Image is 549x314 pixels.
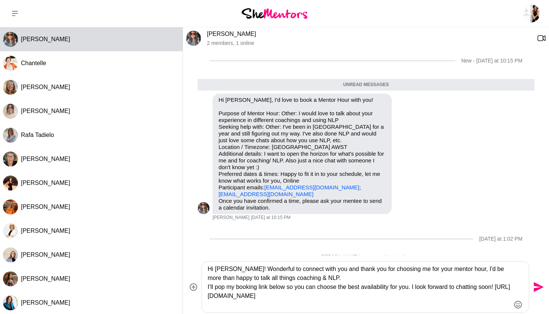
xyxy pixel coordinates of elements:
[3,56,18,71] img: C
[218,110,386,198] p: Purpose of Mentor Hour: Other: I would love to talk about your experience in different coachings ...
[529,279,546,296] button: Send
[3,32,18,47] div: Karla
[3,223,18,238] img: K
[208,265,510,310] textarea: Type your message
[3,104,18,119] div: Elle Thorne
[3,271,18,286] div: Amy Cunliffe
[251,215,291,221] time: 2025-08-31T12:15:58.039Z
[21,275,70,282] span: [PERSON_NAME]
[3,128,18,143] div: Rafa Tadielo
[21,84,70,90] span: [PERSON_NAME]
[3,152,18,167] img: J
[3,223,18,238] div: Kat Millar
[3,295,18,310] img: V
[218,97,386,103] p: Hi [PERSON_NAME], I'd love to book a Mentor Hour with you!
[198,202,210,214] img: K
[3,247,18,262] img: S
[21,156,70,162] span: [PERSON_NAME]
[3,271,18,286] img: A
[3,176,18,190] img: K
[21,108,70,114] span: [PERSON_NAME]
[514,300,522,309] button: Emoji picker
[21,251,70,258] span: [PERSON_NAME]
[218,191,313,197] a: [EMAIL_ADDRESS][DOMAIN_NAME]
[3,176,18,190] div: Kristy Eagleton
[21,132,54,138] span: Rafa Tadielo
[21,180,70,186] span: [PERSON_NAME]
[207,40,531,46] p: 2 members , 1 online
[21,299,70,306] span: [PERSON_NAME]
[218,198,386,211] p: Once you have confirmed a time, please ask your mentee to send a calendar invitation.
[207,31,256,37] a: [PERSON_NAME]
[186,31,201,46] img: K
[242,8,307,18] img: She Mentors Logo
[3,152,18,167] div: Jane
[3,199,18,214] img: K
[21,228,70,234] span: [PERSON_NAME]
[213,215,249,221] span: [PERSON_NAME]
[198,79,534,91] div: Unread messages
[21,204,70,210] span: [PERSON_NAME]
[3,80,18,95] img: T
[461,58,522,64] div: New - [DATE] at 10:15 PM
[198,254,534,260] p: [PERSON_NAME] has accepted the booking.
[264,184,359,190] a: [EMAIL_ADDRESS][DOMAIN_NAME]
[3,128,18,143] img: R
[3,295,18,310] div: Vicki Abraham
[21,36,70,42] span: [PERSON_NAME]
[3,32,18,47] img: K
[3,247,18,262] div: Sarah Howell
[3,199,18,214] div: Katie
[198,202,210,214] div: Karla
[3,80,18,95] div: Tammy McCann
[186,31,201,46] div: Karla
[479,236,522,242] div: [DATE] at 1:02 PM
[21,60,46,66] span: Chantelle
[522,4,540,22] img: Carry-Louise Hansell
[3,56,18,71] div: Chantelle
[3,104,18,119] img: E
